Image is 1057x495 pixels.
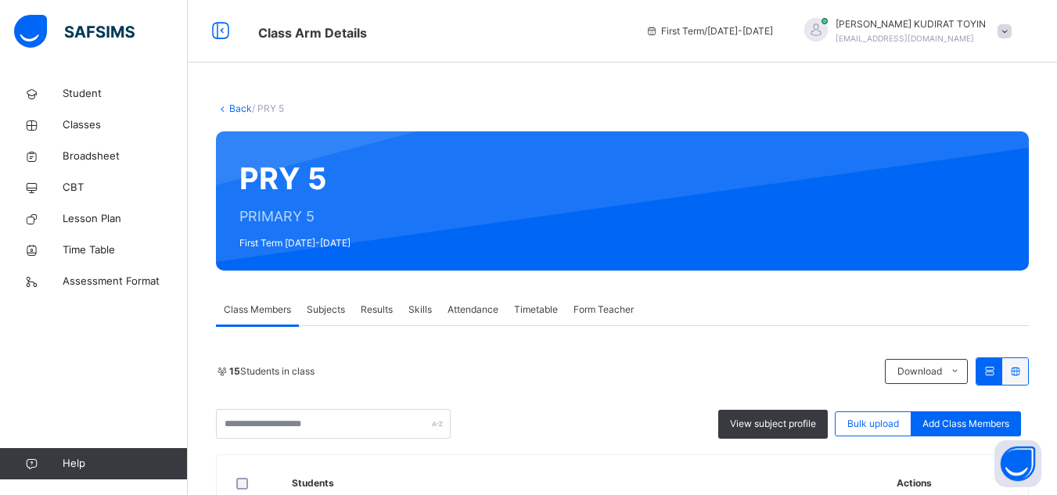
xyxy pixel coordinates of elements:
[229,102,252,114] a: Back
[224,303,291,317] span: Class Members
[994,440,1041,487] button: Open asap
[448,303,498,317] span: Attendance
[836,34,974,43] span: [EMAIL_ADDRESS][DOMAIN_NAME]
[307,303,345,317] span: Subjects
[63,211,188,227] span: Lesson Plan
[229,365,240,377] b: 15
[63,242,188,258] span: Time Table
[836,17,986,31] span: [PERSON_NAME] KUDIRAT TOYIN
[645,24,773,38] span: session/term information
[408,303,432,317] span: Skills
[922,417,1009,431] span: Add Class Members
[63,456,187,472] span: Help
[14,15,135,48] img: safsims
[361,303,393,317] span: Results
[229,364,315,378] span: Students in class
[573,303,634,317] span: Form Teacher
[63,180,188,195] span: CBT
[730,417,816,431] span: View subject profile
[789,17,1019,45] div: MUHAMMEDKUDIRAT TOYIN
[847,417,899,431] span: Bulk upload
[63,149,188,164] span: Broadsheet
[63,274,188,289] span: Assessment Format
[897,364,942,378] span: Download
[63,86,188,102] span: Student
[258,25,367,41] span: Class Arm Details
[252,102,284,114] span: / PRY 5
[63,117,188,133] span: Classes
[514,303,558,317] span: Timetable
